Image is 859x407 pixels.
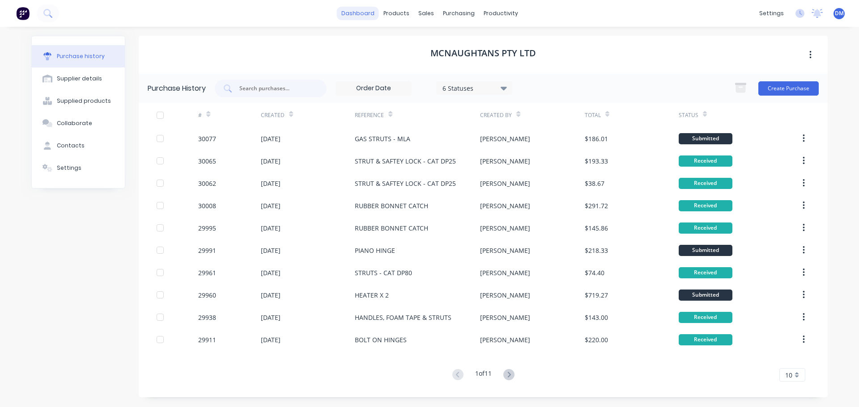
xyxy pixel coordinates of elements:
[355,179,456,188] div: STRUT & SAFTEY LOCK - CAT DP25
[758,81,819,96] button: Create Purchase
[261,156,281,166] div: [DATE]
[480,156,530,166] div: [PERSON_NAME]
[479,7,523,20] div: productivity
[679,178,732,189] div: Received
[585,268,604,277] div: $74.40
[337,7,379,20] a: dashboard
[198,268,216,277] div: 29961
[57,142,85,150] div: Contacts
[414,7,438,20] div: sales
[585,134,608,143] div: $186.01
[585,313,608,322] div: $143.00
[261,335,281,344] div: [DATE]
[475,369,492,382] div: 1 of 11
[430,48,536,59] h1: McNAUGHTANS PTY LTD
[32,134,125,157] button: Contacts
[480,201,530,210] div: [PERSON_NAME]
[148,83,206,94] div: Purchase History
[480,335,530,344] div: [PERSON_NAME]
[261,313,281,322] div: [DATE]
[755,7,788,20] div: settings
[585,201,608,210] div: $291.72
[585,223,608,233] div: $145.86
[57,119,92,127] div: Collaborate
[198,223,216,233] div: 29995
[355,268,412,277] div: STRUTS - CAT DP80
[57,97,111,105] div: Supplied products
[355,156,456,166] div: STRUT & SAFTEY LOCK - CAT DP25
[32,157,125,179] button: Settings
[198,111,202,119] div: #
[585,111,601,119] div: Total
[355,134,410,143] div: GAS STRUTS - MLA
[57,75,102,83] div: Supplier details
[261,201,281,210] div: [DATE]
[32,90,125,112] button: Supplied products
[438,7,479,20] div: purchasing
[16,7,30,20] img: Factory
[679,290,732,301] div: Submitted
[198,134,216,143] div: 30077
[355,335,407,344] div: BOLT ON HINGES
[261,111,285,119] div: Created
[261,134,281,143] div: [DATE]
[57,164,81,172] div: Settings
[32,67,125,90] button: Supplier details
[679,222,732,234] div: Received
[679,312,732,323] div: Received
[585,246,608,255] div: $218.33
[355,223,428,233] div: RUBBER BONNET CATCH
[355,313,451,322] div: HANDLES, FOAM TAPE & STRUTS
[57,52,105,60] div: Purchase history
[336,82,411,95] input: Order Date
[198,201,216,210] div: 30008
[480,290,530,300] div: [PERSON_NAME]
[442,83,506,92] div: 6 Statuses
[32,112,125,134] button: Collaborate
[480,179,530,188] div: [PERSON_NAME]
[679,245,732,256] div: Submitted
[679,111,698,119] div: Status
[480,111,512,119] div: Created By
[238,84,313,93] input: Search purchases...
[679,133,732,144] div: Submitted
[198,313,216,322] div: 29938
[355,246,395,255] div: PIANO HINGE
[261,223,281,233] div: [DATE]
[32,45,125,67] button: Purchase history
[585,179,604,188] div: $38.67
[480,268,530,277] div: [PERSON_NAME]
[679,200,732,211] div: Received
[585,335,608,344] div: $220.00
[480,223,530,233] div: [PERSON_NAME]
[379,7,414,20] div: products
[198,156,216,166] div: 30065
[261,290,281,300] div: [DATE]
[480,134,530,143] div: [PERSON_NAME]
[679,155,732,167] div: Received
[261,246,281,255] div: [DATE]
[585,290,608,300] div: $719.27
[585,156,608,166] div: $193.33
[198,335,216,344] div: 29911
[198,290,216,300] div: 29960
[679,334,732,345] div: Received
[679,267,732,278] div: Received
[480,246,530,255] div: [PERSON_NAME]
[355,290,389,300] div: HEATER X 2
[355,201,428,210] div: RUBBER BONNET CATCH
[198,179,216,188] div: 30062
[355,111,384,119] div: Reference
[261,268,281,277] div: [DATE]
[480,313,530,322] div: [PERSON_NAME]
[261,179,281,188] div: [DATE]
[785,370,792,380] span: 10
[198,246,216,255] div: 29991
[835,9,844,17] span: DM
